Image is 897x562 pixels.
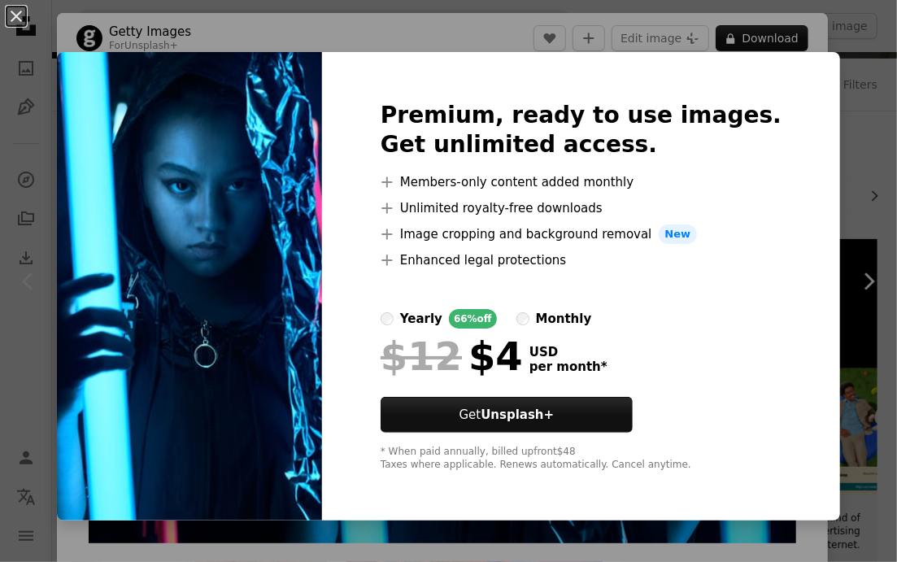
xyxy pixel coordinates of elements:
[381,198,782,218] li: Unlimited royalty-free downloads
[449,309,497,329] div: 66% off
[481,407,554,422] strong: Unsplash+
[381,446,782,472] div: * When paid annually, billed upfront $48 Taxes where applicable. Renews automatically. Cancel any...
[381,397,633,433] button: GetUnsplash+
[400,309,442,329] div: yearly
[381,101,782,159] h2: Premium, ready to use images. Get unlimited access.
[57,52,322,521] img: premium_photo-1682125008081-7a3ed3bd104b
[381,224,782,244] li: Image cropping and background removal
[529,345,607,359] span: USD
[381,335,462,377] span: $12
[659,224,698,244] span: New
[381,312,394,325] input: yearly66%off
[381,172,782,192] li: Members-only content added monthly
[381,335,523,377] div: $4
[381,251,782,270] li: Enhanced legal protections
[536,309,592,329] div: monthly
[529,359,607,374] span: per month *
[516,312,529,325] input: monthly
